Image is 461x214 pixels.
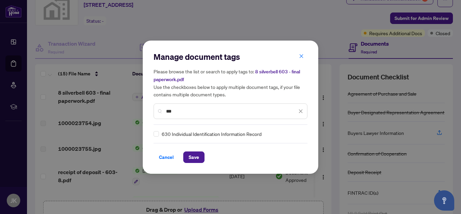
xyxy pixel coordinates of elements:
span: close [299,54,304,58]
h5: Please browse the list or search to apply tags to: Use the checkboxes below to apply multiple doc... [154,68,307,98]
span: 8 silverbell 603 - final paperwork.pdf [154,69,300,82]
h2: Manage document tags [154,51,307,62]
span: Save [189,152,199,163]
button: Save [183,151,205,163]
button: Cancel [154,151,179,163]
span: 630 Individual Identification Information Record [162,130,262,138]
button: Open asap [434,190,454,211]
span: close [298,109,303,114]
span: Cancel [159,152,174,163]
